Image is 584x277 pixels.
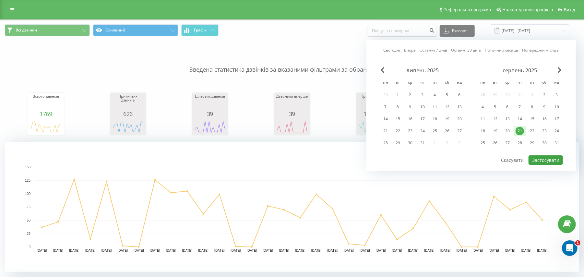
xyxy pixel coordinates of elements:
button: Застосувати [529,155,563,165]
div: 8 [528,103,536,111]
button: Графік [181,24,219,36]
span: Налаштування профілю [502,7,553,12]
div: ср 30 лип 2025 р. [404,138,416,148]
div: 10 [418,103,427,111]
div: нд 20 лип 2025 р. [453,114,466,124]
p: Зведена статистика дзвінків за вказаними фільтрами за обраний період [5,53,579,74]
div: вт 15 лип 2025 р. [392,114,404,124]
div: 3 [553,91,561,99]
div: пт 22 серп 2025 р. [526,126,538,136]
text: 150 [25,165,30,169]
text: [DATE] [489,249,499,253]
div: 14 [516,115,524,123]
abbr: п’ятниця [430,78,440,88]
div: 19 [443,115,451,123]
div: ср 16 лип 2025 р. [404,114,416,124]
div: нд 6 лип 2025 р. [453,90,466,100]
div: вт 5 серп 2025 р. [489,102,501,112]
text: [DATE] [311,249,322,253]
div: 1 [528,91,536,99]
abbr: понеділок [381,78,390,88]
abbr: середа [405,78,415,88]
div: 16 [406,115,414,123]
div: 17 [418,115,427,123]
svg: A chart. [194,117,226,137]
div: 8 [394,103,402,111]
div: чт 31 лип 2025 р. [416,138,429,148]
div: пн 28 лип 2025 р. [379,138,392,148]
text: [DATE] [101,249,112,253]
div: ср 2 лип 2025 р. [404,90,416,100]
div: сб 19 лип 2025 р. [441,114,453,124]
a: Попередній місяць [522,47,559,53]
span: Previous Month [381,67,385,73]
div: 7 [516,103,524,111]
div: ср 23 лип 2025 р. [404,126,416,136]
text: 25 [27,232,31,235]
div: Всього дзвінків [30,94,62,111]
text: [DATE] [247,249,257,253]
text: [DATE] [457,249,467,253]
div: вт 12 серп 2025 р. [489,114,501,124]
text: [DATE] [408,249,419,253]
text: 100 [25,192,30,196]
div: нд 10 серп 2025 р. [551,102,563,112]
div: вт 1 лип 2025 р. [392,90,404,100]
div: 26 [443,127,451,135]
div: сб 2 серп 2025 р. [538,90,551,100]
text: [DATE] [214,249,225,253]
div: 12 [443,103,451,111]
text: 125 [25,179,30,182]
text: 0 [29,245,30,249]
div: сб 23 серп 2025 р. [538,126,551,136]
abbr: п’ятниця [527,78,537,88]
div: 21 [381,127,390,135]
div: вт 8 лип 2025 р. [392,102,404,112]
div: 1769 [30,111,62,117]
div: 6 [455,91,464,99]
div: A chart. [30,117,62,137]
div: 2 [540,91,549,99]
div: 9 [406,103,414,111]
div: Прийнятих дзвінків [112,94,144,111]
svg: A chart. [5,142,579,272]
button: Основний [93,24,178,36]
abbr: субота [442,78,452,88]
div: 30 [406,139,414,147]
div: чт 10 лип 2025 р. [416,102,429,112]
div: Цільових дзвінків [194,94,226,111]
text: [DATE] [166,249,176,253]
div: чт 3 лип 2025 р. [416,90,429,100]
div: 3 [418,91,427,99]
text: [DATE] [85,249,96,253]
div: 20 [455,115,464,123]
div: пт 8 серп 2025 р. [526,102,538,112]
text: [DATE] [392,249,402,253]
div: сб 9 серп 2025 р. [538,102,551,112]
div: 16г 40м [358,111,390,117]
div: 15 [394,115,402,123]
div: Тривалість усіх дзвінків [358,94,390,111]
div: 31 [553,139,561,147]
div: 7 [381,103,390,111]
text: [DATE] [150,249,160,253]
div: липень 2025 [379,67,466,74]
div: пт 11 лип 2025 р. [429,102,441,112]
text: [DATE] [440,249,451,253]
abbr: неділя [552,78,562,88]
div: пн 7 лип 2025 р. [379,102,392,112]
div: 18 [479,127,487,135]
abbr: понеділок [478,78,488,88]
div: 19 [491,127,499,135]
text: [DATE] [118,249,128,253]
div: чт 24 лип 2025 р. [416,126,429,136]
div: 14 [381,115,390,123]
button: Всі дзвінки [5,24,90,36]
svg: A chart. [358,117,390,137]
div: 29 [394,139,402,147]
iframe: Intercom live chat [562,240,578,256]
svg: A chart. [112,117,144,137]
abbr: неділя [455,78,464,88]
